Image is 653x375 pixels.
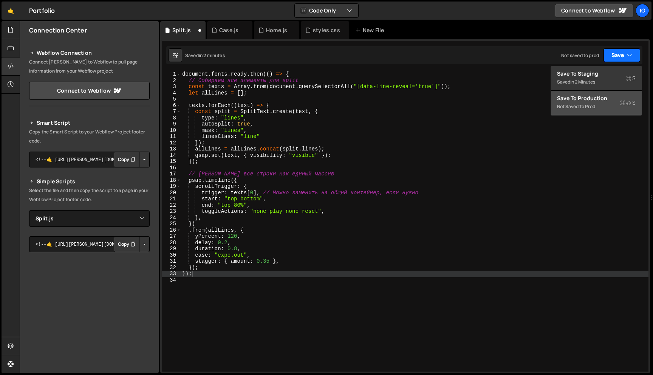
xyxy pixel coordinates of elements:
[185,52,225,59] div: Saved
[557,102,636,111] div: Not saved to prod
[162,146,181,152] div: 13
[620,99,636,107] span: S
[313,26,340,34] div: styles.css
[162,133,181,140] div: 11
[162,277,181,284] div: 34
[2,2,20,20] a: 🤙
[114,152,139,167] button: Copy
[162,115,181,121] div: 8
[162,190,181,196] div: 20
[29,186,150,204] p: Select the file and then copy the script to a page in your Webflow Project footer code.
[162,96,181,102] div: 5
[295,4,358,17] button: Code Only
[219,26,238,34] div: Case.js
[551,91,642,115] button: Save to ProductionS Not saved to prod
[114,152,150,167] div: Button group with nested dropdown
[626,74,636,82] span: S
[162,233,181,240] div: 27
[162,127,181,134] div: 10
[162,108,181,115] div: 7
[266,26,287,34] div: Home.js
[162,258,181,265] div: 31
[199,52,225,59] div: in 2 minutes
[29,26,87,34] h2: Connection Center
[557,77,636,87] div: Saved
[162,152,181,159] div: 14
[557,95,636,102] div: Save to Production
[162,121,181,127] div: 9
[570,79,595,85] div: in 2 minutes
[162,240,181,246] div: 28
[162,271,181,277] div: 33
[551,66,642,91] button: Save to StagingS Savedin 2 minutes
[29,127,150,146] p: Copy the Smart Script to your Webflow Project footer code.
[114,236,139,252] button: Copy
[29,118,150,127] h2: Smart Script
[162,215,181,221] div: 24
[162,252,181,259] div: 30
[172,26,191,34] div: Split.js
[29,152,150,167] textarea: <!--🤙 [URL][PERSON_NAME][DOMAIN_NAME]> <script>document.addEventListener("DOMContentLoaded", func...
[162,71,181,77] div: 1
[162,265,181,271] div: 32
[162,177,181,184] div: 18
[636,4,649,17] a: Ig
[114,236,150,252] div: Button group with nested dropdown
[162,246,181,252] div: 29
[162,196,181,202] div: 21
[162,77,181,84] div: 2
[29,177,150,186] h2: Simple Scripts
[162,202,181,209] div: 22
[555,4,633,17] a: Connect to Webflow
[29,57,150,76] p: Connect [PERSON_NAME] to Webflow to pull page information from your Webflow project
[162,165,181,171] div: 16
[162,158,181,165] div: 15
[162,183,181,190] div: 19
[162,227,181,234] div: 26
[355,26,387,34] div: New File
[561,52,599,59] div: Not saved to prod
[557,70,636,77] div: Save to Staging
[29,48,150,57] h2: Webflow Connection
[29,236,150,252] textarea: <!--🤙 [URL][PERSON_NAME][DOMAIN_NAME]> <script>document.addEventListener("DOMContentLoaded", func...
[29,82,150,100] a: Connect to Webflow
[162,102,181,109] div: 6
[162,140,181,146] div: 12
[603,48,640,62] button: Save
[29,6,55,15] div: Portfolio
[162,90,181,96] div: 4
[29,265,150,333] iframe: YouTube video player
[162,84,181,90] div: 3
[162,171,181,177] div: 17
[162,208,181,215] div: 23
[162,221,181,227] div: 25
